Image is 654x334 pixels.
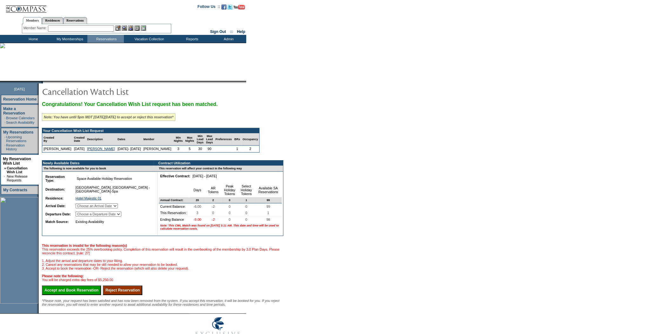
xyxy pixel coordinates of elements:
td: Preferences [214,133,233,146]
span: -2 [210,203,216,210]
span: Congratulations! Your Cancellation Wish List request has been matched. [42,102,218,107]
span: 0 [227,210,232,216]
b: Residence: [45,196,64,200]
td: Your Cancellation Wish List Request [42,128,259,133]
td: Contract Utilization [158,160,283,166]
a: Follow us on Twitter [227,6,233,10]
span: 99 [265,197,271,203]
td: [DATE]- [DATE] [116,146,142,152]
a: Residences [42,17,63,24]
td: Member [142,133,172,146]
nobr: [DATE] - [DATE] [192,174,217,178]
a: Help [237,29,245,34]
span: -6.00 [192,203,202,210]
b: Match Source: [45,220,69,224]
a: Reservations [63,17,87,24]
a: My Contracts [3,188,27,192]
b: Effective Contract: [160,174,190,178]
td: Vacation Collection [124,35,173,43]
span: Space Available Holiday Reservation [76,175,133,182]
img: pgTtlCancellationNotification.gif [42,85,169,98]
span: 0 [244,216,249,223]
span: 98 [265,216,272,223]
td: Existing Availability [74,219,152,225]
td: Min Lead Days [195,133,205,146]
input: Reject Reservation [103,285,142,295]
span: 3 [195,210,199,216]
a: Upcoming Reservations [6,135,26,143]
span: *Please note, your request has been satisfied and has now been removed from the system. If you ac... [42,299,280,306]
b: Departure Date: [45,212,71,216]
b: Arrival Date: [45,204,65,208]
span: This reservation exceeds the 25% overbooking policy. Completion of this reservation will result i... [42,244,280,282]
input: Accept and Book Reservation [42,285,101,295]
td: · [4,116,5,120]
span: 0 [227,216,232,223]
td: Current Balance: [159,203,190,210]
a: Make a Reservation [3,107,25,115]
td: Newly Available Dates [42,160,154,166]
span: 1 [244,197,248,203]
td: Min Nights [172,133,184,146]
a: Reservation Home [3,97,37,102]
b: Reservation Type: [45,175,65,182]
td: My Memberships [51,35,87,43]
td: Note: This CWL Match was found on [DATE] 3:11 AM. This date and time will be used to calculate re... [159,223,282,232]
a: Reservation History [6,143,25,151]
b: Please note the following: [42,274,84,278]
i: Note: You have until 5pm MDT [DATE][DATE] to accept or reject this reservation* [44,115,173,119]
a: Become our fan on Facebook [221,6,226,10]
span: 0 [227,203,232,210]
img: Impersonate [128,25,133,31]
td: Available SA Reservations [255,183,282,197]
img: View [122,25,127,31]
td: Days [190,183,205,197]
td: AR Tokens [205,183,221,197]
td: 1 [233,146,241,152]
img: Reservations [134,25,140,31]
td: Dates [116,133,142,146]
td: Reports [173,35,210,43]
td: Created Date [73,133,86,146]
a: [PERSON_NAME] [87,147,115,151]
td: Max Lead Days [205,133,214,146]
span: 1 [266,210,270,216]
b: This reservation is invalid for the following reason(s) [42,244,127,247]
td: 3 [172,146,184,152]
td: Peak Holiday Tokens [221,183,238,197]
td: The following is now available for you to book [42,166,154,172]
td: · [4,135,5,143]
b: Destination: [45,187,65,191]
span: 2 [211,197,215,203]
td: 2 [241,146,260,152]
td: [PERSON_NAME] [42,146,73,152]
img: b_calculator.gif [141,25,146,31]
td: Description [86,133,116,146]
a: Hotel Majestic 01 [76,196,102,200]
td: Home [14,35,51,43]
div: Member Name: [24,25,48,31]
a: My Reservations [3,130,33,134]
a: Sign Out [210,29,226,34]
img: Subscribe to our YouTube Channel [233,5,245,10]
td: 30 [195,146,205,152]
img: b_edit.gif [115,25,121,31]
a: Cancellation Wish List [7,166,27,174]
span: 99 [265,203,272,210]
td: This Reservation: [159,210,190,216]
td: [PERSON_NAME] [142,146,172,152]
span: 20 [194,197,200,203]
td: [DATE] [73,146,86,152]
span: 0 [211,210,215,216]
td: [GEOGRAPHIC_DATA], [GEOGRAPHIC_DATA] - [GEOGRAPHIC_DATA]-Spa [74,184,152,194]
span: :: [230,29,233,34]
a: Search Availability [6,121,34,124]
a: Members [23,17,42,24]
img: Become our fan on Facebook [221,4,226,10]
td: · [4,121,5,124]
td: Max Nights [184,133,195,146]
img: promoShadowLeftCorner.gif [41,81,43,83]
td: Admin [210,35,246,43]
td: · [4,174,6,182]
